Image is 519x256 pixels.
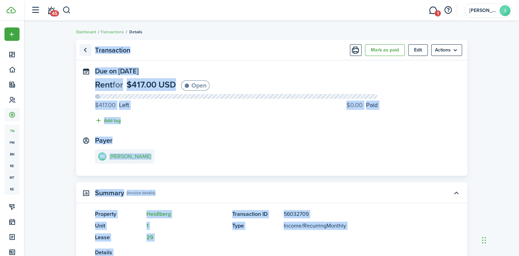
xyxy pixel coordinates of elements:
panel-main-title: Summary [95,189,124,197]
a: Dashboard [76,29,96,35]
iframe: Chat Widget [480,223,514,256]
button: Edit [408,44,428,56]
a: Heidlberg [146,210,171,218]
div: Drag [482,230,486,251]
button: Search [62,4,71,16]
a: Go back [80,44,91,56]
panel-main-title: Property [95,210,143,218]
span: Rent [95,78,113,91]
a: GG[PERSON_NAME] [95,149,154,164]
progress-caption-label: Paid [346,101,378,110]
a: Messaging [426,2,439,19]
button: Open resource center [442,4,454,16]
button: Mark as paid [365,44,405,56]
img: TenantCloud [7,7,16,13]
button: Print [350,44,362,56]
button: Open menu [4,27,20,41]
a: tn [4,125,20,137]
progress-caption-label-value: $417.00 [95,101,116,110]
progress-caption-label: Left [95,101,129,110]
a: Notifications [45,2,58,19]
a: re [4,160,20,172]
span: Due on [DATE] [95,66,139,76]
progress-caption-label-value: $0.00 [346,101,363,110]
status: Open [181,80,210,91]
avatar-text: S [499,5,510,16]
menu-btn: Actions [431,44,462,56]
span: $417.00 USD [127,78,176,91]
panel-main-title: Transaction [95,46,130,54]
span: 1 [435,10,441,16]
panel-main-subtitle: (Invoice details) [127,190,155,196]
span: Details [129,29,142,35]
panel-main-description: / [284,222,428,230]
a: mt [4,172,20,183]
a: 29 [146,233,153,241]
a: re [4,183,20,195]
span: Income [284,222,302,230]
panel-main-title: Transaction ID [232,210,280,218]
a: pm [4,137,20,148]
a: bn [4,148,20,160]
panel-main-description: 56032709 [284,210,428,218]
a: 1 [146,222,149,230]
avatar-text: GG [98,152,106,161]
panel-main-title: Lease [95,233,143,242]
span: 45 [50,10,59,16]
button: Toggle accordion [450,187,462,199]
panel-main-title: Type [232,222,280,230]
panel-main-title: Unit [95,222,143,230]
button: Open menu [431,44,462,56]
span: Recurring Monthly [303,222,346,230]
a: Transactions [101,29,124,35]
button: Open sidebar [29,4,42,17]
span: Sonja [469,8,497,13]
button: Add tag [95,117,121,125]
span: for [113,78,123,91]
e-details-info-title: [PERSON_NAME] [110,153,151,160]
panel-main-title: Payer [95,137,113,144]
